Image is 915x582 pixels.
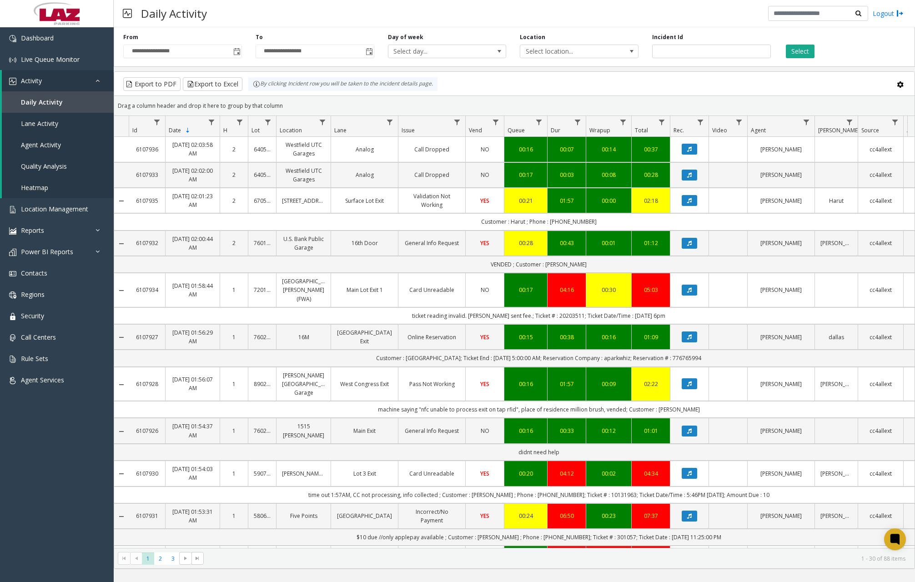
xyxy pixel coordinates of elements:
[753,426,809,435] a: [PERSON_NAME]
[123,33,138,41] label: From
[551,126,560,134] span: Dur
[21,162,67,171] span: Quality Analysis
[223,126,227,134] span: H
[337,286,392,294] a: Main Lot Exit 1
[592,333,626,341] a: 00:16
[282,371,325,397] a: [PERSON_NAME][GEOGRAPHIC_DATA] Garage
[820,512,852,520] a: [PERSON_NAME]
[471,171,498,179] a: NO
[553,196,580,205] div: 01:57
[510,333,542,341] div: 00:15
[510,196,542,205] a: 00:21
[864,196,898,205] a: cc4allext
[637,512,664,520] a: 07:37
[134,426,160,435] a: 6107926
[191,552,204,565] span: Go to the last page
[21,226,44,235] span: Reports
[864,426,898,435] a: cc4allext
[171,375,214,392] a: [DATE] 01:56:07 AM
[510,171,542,179] a: 00:17
[134,171,160,179] a: 6107933
[592,145,626,154] div: 00:14
[637,239,664,247] a: 01:12
[254,286,271,294] a: 720130
[510,426,542,435] div: 00:16
[9,35,16,42] img: 'icon'
[167,552,179,565] span: Page 3
[114,287,129,294] a: Collapse Details
[171,465,214,482] a: [DATE] 01:54:03 AM
[2,113,114,134] a: Lane Activity
[652,33,683,41] label: Incident Id
[820,196,852,205] a: Harut
[753,196,809,205] a: [PERSON_NAME]
[248,77,437,91] div: By clicking Incident row you will be taken to the incident details page.
[864,171,898,179] a: cc4allext
[592,171,626,179] a: 00:08
[637,380,664,388] a: 02:22
[154,552,166,565] span: Page 2
[481,145,489,153] span: NO
[183,77,242,91] button: Export to Excel
[282,422,325,439] a: 1515 [PERSON_NAME]
[592,196,626,205] div: 00:00
[864,333,898,341] a: cc4allext
[637,333,664,341] a: 01:09
[471,426,498,435] a: NO
[21,269,47,277] span: Contacts
[282,166,325,184] a: Westfield UTC Garages
[753,286,809,294] a: [PERSON_NAME]
[136,2,211,25] h3: Daily Activity
[753,171,809,179] a: [PERSON_NAME]
[404,380,460,388] a: Pass Not Working
[404,171,460,179] a: Call Dropped
[520,33,545,41] label: Location
[9,56,16,64] img: 'icon'
[9,270,16,277] img: 'icon'
[510,512,542,520] div: 00:24
[171,422,214,439] a: [DATE] 01:54:37 AM
[786,45,814,58] button: Select
[592,469,626,478] a: 00:02
[589,126,610,134] span: Wrapup
[753,239,809,247] a: [PERSON_NAME]
[404,469,460,478] a: Card Unreadable
[733,116,745,128] a: Video Filter Menu
[151,116,163,128] a: Id Filter Menu
[592,380,626,388] a: 00:09
[844,116,856,128] a: Parker Filter Menu
[592,512,626,520] div: 00:23
[637,196,664,205] a: 02:18
[337,171,392,179] a: Analog
[254,426,271,435] a: 760261
[864,380,898,388] a: cc4allext
[134,512,160,520] a: 6107931
[364,45,374,58] span: Toggle popup
[337,512,392,520] a: [GEOGRAPHIC_DATA]
[282,196,325,205] a: [STREET_ADDRESS]
[471,512,498,520] a: YES
[510,469,542,478] a: 00:20
[142,552,154,565] span: Page 1
[637,469,664,478] div: 04:34
[637,426,664,435] a: 01:01
[21,333,56,341] span: Call Centers
[480,380,489,388] span: YES
[404,145,460,154] a: Call Dropped
[334,126,347,134] span: Lane
[337,239,392,247] a: 16th Door
[114,98,915,114] div: Drag a column header and drop it here to group by that column
[282,277,325,303] a: [GEOGRAPHIC_DATA][PERSON_NAME] (FWA)
[490,116,502,128] a: Vend Filter Menu
[656,116,668,128] a: Total Filter Menu
[254,145,271,154] a: 640580
[9,78,16,85] img: 'icon'
[510,145,542,154] a: 00:16
[889,116,901,128] a: Source Filter Menu
[480,512,489,520] span: YES
[480,239,489,247] span: YES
